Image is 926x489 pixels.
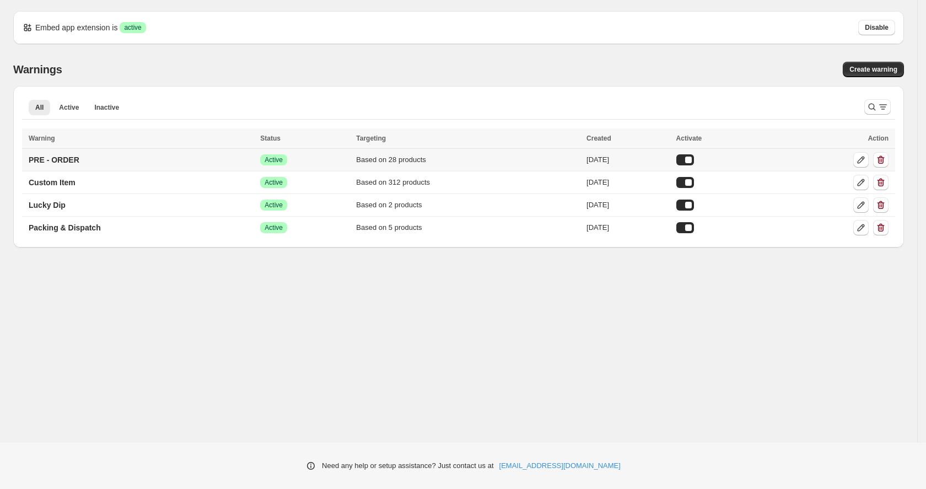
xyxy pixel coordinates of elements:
p: Lucky Dip [29,200,66,211]
p: PRE - ORDER [29,154,79,165]
span: Targeting [356,135,386,142]
div: Based on 28 products [356,154,580,165]
span: Inactive [94,103,119,112]
span: Create warning [849,65,897,74]
div: [DATE] [586,177,670,188]
div: Based on 2 products [356,200,580,211]
a: Packing & Dispatch [22,219,107,237]
a: PRE - ORDER [22,151,86,169]
a: Custom Item [22,174,82,191]
p: Embed app extension is [35,22,117,33]
span: Action [868,135,889,142]
p: Packing & Dispatch [29,222,101,233]
span: Status [260,135,281,142]
a: Create warning [843,62,904,77]
span: Active [265,155,283,164]
span: active [124,23,141,32]
button: Disable [858,20,895,35]
span: Active [265,223,283,232]
div: Based on 312 products [356,177,580,188]
div: [DATE] [586,154,670,165]
span: Warning [29,135,55,142]
button: Search and filter results [864,99,891,115]
span: Activate [676,135,702,142]
span: Active [265,178,283,187]
span: Created [586,135,611,142]
span: Active [59,103,79,112]
div: Based on 5 products [356,222,580,233]
a: Lucky Dip [22,196,72,214]
span: All [35,103,44,112]
span: Active [265,201,283,209]
div: [DATE] [586,200,670,211]
h2: Warnings [13,63,62,76]
p: Custom Item [29,177,76,188]
a: [EMAIL_ADDRESS][DOMAIN_NAME] [499,460,621,471]
span: Disable [865,23,889,32]
div: [DATE] [586,222,670,233]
